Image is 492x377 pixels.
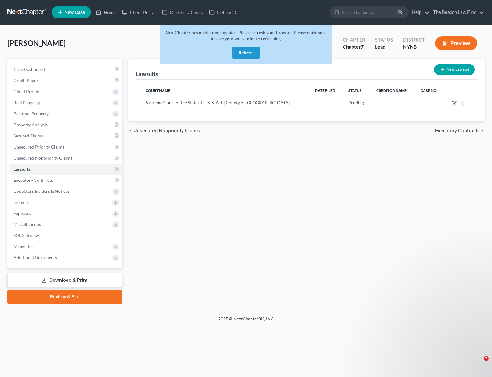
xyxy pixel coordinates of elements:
a: Unsecured Priority Claims [9,141,122,153]
a: Unsecured Nonpriority Claims [9,153,122,164]
input: Search by name... [342,6,398,18]
span: Unsecured Nonpriority Claims [133,128,200,133]
button: New Lawsuit [434,64,475,75]
span: Date Filed [315,88,335,93]
a: The Beacon Law Firm [430,7,484,18]
span: Creditor Name [376,88,407,93]
a: Lawsuits [9,164,122,175]
div: Lawsuits [136,70,158,78]
span: Executory Contracts [14,177,53,183]
a: Review & File [7,290,122,304]
span: SOFA Review [14,233,39,238]
span: Property Analysis [14,122,48,127]
button: Executory Contracts chevron_right [435,128,485,133]
a: Secured Claims [9,130,122,141]
i: chevron_right [480,128,485,133]
button: chevron_left Unsecured Nonpriority Claims [128,128,200,133]
div: District [403,36,425,43]
a: Client Portal [119,7,159,18]
span: Real Property [14,100,40,105]
span: 2 [484,356,489,361]
button: Refresh [232,47,260,59]
div: Lead [375,43,393,50]
div: 2025 © NextChapterBK, INC [71,316,421,327]
a: SOFA Review [9,230,122,241]
span: [PERSON_NAME] [7,38,66,47]
a: DebtorCC [206,7,241,18]
a: Help [409,7,429,18]
span: Case Dashboard [14,67,45,72]
a: Executory Contracts [9,175,122,186]
span: Expenses [14,211,31,216]
span: Lawsuits [14,166,30,172]
span: Unsecured Priority Claims [14,144,64,149]
div: Status [375,36,393,43]
span: Credit Report [14,78,40,83]
iframe: Intercom live chat [471,356,486,371]
span: Case No [421,88,437,93]
a: Credit Report [9,75,122,86]
span: Personal Property [14,111,49,116]
span: Means Test [14,244,35,249]
span: Income [14,200,28,205]
a: Home [93,7,119,18]
span: Miscellaneous [14,222,41,227]
div: NYNB [403,43,425,50]
span: Status [348,88,362,93]
span: Client Profile [14,89,39,94]
span: Court Name [146,88,170,93]
div: Chapter [343,36,365,43]
span: 7 [361,44,364,50]
span: Supreme Court of the State of [US_STATE] County of [GEOGRAPHIC_DATA] [146,100,290,105]
span: NextChapter has made some updates. Please refresh your browser. Please make sure to save your wor... [166,30,326,41]
span: New Case [64,10,85,15]
div: Chapter [343,43,365,50]
span: Unsecured Nonpriority Claims [14,155,72,161]
a: Download & Print [7,273,122,288]
span: Executory Contracts [435,128,480,133]
a: Case Dashboard [9,64,122,75]
span: Additional Documents [14,255,57,260]
a: Directory Cases [159,7,206,18]
span: Pending [348,100,364,105]
span: Codebtors Insiders & Notices [14,189,70,194]
span: Secured Claims [14,133,43,138]
button: Preview [435,36,477,50]
i: chevron_left [128,128,133,133]
a: Property Analysis [9,119,122,130]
